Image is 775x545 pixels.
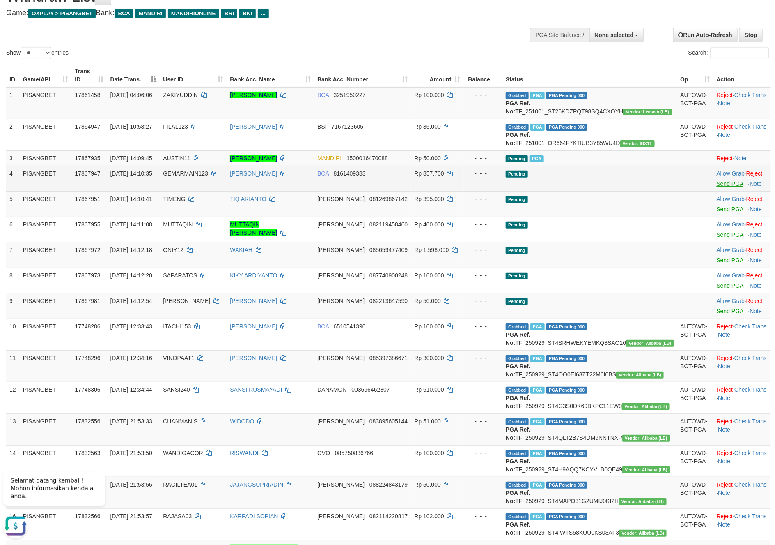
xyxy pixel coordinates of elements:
[414,92,444,98] span: Rp 100.000
[717,92,733,98] a: Reject
[746,298,763,304] a: Reject
[502,350,677,382] td: TF_250929_ST4OO0EI63ZT22M6I0BS
[163,155,190,162] span: AUSTIN11
[467,246,500,254] div: - - -
[20,119,72,150] td: PISANGBET
[502,319,677,350] td: TF_250929_ST4SRHWEKYEMKQ8SAO16
[718,490,731,496] a: Note
[677,87,713,119] td: AUTOWD-BOT-PGA
[230,323,277,330] a: [PERSON_NAME]
[163,272,197,279] span: SAPARATOS
[502,413,677,445] td: TF_250929_ST4QLT2B7S4DM9NNTNXP
[20,87,72,119] td: PISANGBET
[20,191,72,217] td: PISANGBET
[20,382,72,413] td: PISANGBET
[502,119,677,150] td: TF_251001_OR664F7KTIUB3Y85WU4D
[6,293,20,319] td: 9
[739,28,763,42] a: Stop
[713,150,771,166] td: ·
[502,382,677,413] td: TF_250929_ST4G3S0DK69BKPC11EW0
[734,355,767,361] a: Check Trans
[20,319,72,350] td: PISANGBET
[20,242,72,268] td: PISANGBET
[75,247,100,253] span: 17867972
[467,354,500,362] div: - - -
[530,355,545,362] span: Marked by avkyakub
[467,386,500,394] div: - - -
[20,350,72,382] td: PISANGBET
[75,272,100,279] span: 17867973
[734,323,767,330] a: Check Trans
[20,150,72,166] td: PISANGBET
[467,297,500,305] div: - - -
[110,323,152,330] span: [DATE] 12:33:43
[163,386,190,393] span: SANSI240
[530,28,589,42] div: PGA Site Balance /
[6,268,20,293] td: 8
[230,386,282,393] a: SANSI RUSMAYADI
[110,386,152,393] span: [DATE] 12:34:44
[414,170,444,177] span: Rp 857.700
[6,47,69,59] label: Show entries
[334,170,366,177] span: Copy 8161409383 to clipboard
[414,123,441,130] span: Rp 35.000
[230,247,252,253] a: WAKIAH
[717,231,743,238] a: Send PGA
[734,123,767,130] a: Check Trans
[230,355,277,361] a: [PERSON_NAME]
[734,418,767,425] a: Check Trans
[506,331,530,346] b: PGA Ref. No:
[110,170,152,177] span: [DATE] 14:10:35
[506,196,528,203] span: Pending
[6,191,20,217] td: 5
[110,221,152,228] span: [DATE] 14:11:08
[75,323,100,330] span: 17748286
[718,100,731,106] a: Note
[746,247,763,253] a: Reject
[75,170,100,177] span: 17867947
[718,363,731,369] a: Note
[369,298,408,304] span: Copy 082213647590 to clipboard
[369,196,408,202] span: Copy 081269867142 to clipboard
[414,298,441,304] span: Rp 50.000
[713,242,771,268] td: ·
[75,355,100,361] span: 17748296
[713,119,771,150] td: · ·
[717,298,746,304] span: ·
[163,170,208,177] span: GEMARMAIN123
[6,166,20,191] td: 4
[414,450,444,456] span: Rp 100.000
[677,382,713,413] td: AUTOWD-BOT-PGA
[746,221,763,228] a: Reject
[467,417,500,425] div: - - -
[717,450,733,456] a: Reject
[230,298,277,304] a: [PERSON_NAME]
[6,319,20,350] td: 10
[414,221,444,228] span: Rp 400.000
[626,340,674,347] span: Vendor URL: https://dashboard.q2checkout.com/secure
[717,247,746,253] span: ·
[506,450,529,457] span: Grabbed
[317,386,347,393] span: DANAMON
[546,323,587,330] span: PGA Pending
[734,513,767,520] a: Check Trans
[506,100,530,115] b: PGA Ref. No:
[717,196,746,202] span: ·
[331,123,363,130] span: Copy 7167123605 to clipboard
[717,123,733,130] a: Reject
[75,298,100,304] span: 17867981
[230,221,277,236] a: MUTTAQIN [PERSON_NAME]
[717,355,733,361] a: Reject
[258,9,269,18] span: ...
[718,458,731,464] a: Note
[506,92,529,99] span: Grabbed
[230,196,266,202] a: TIQ ARIANTO
[734,450,767,456] a: Check Trans
[351,386,390,393] span: Copy 003696462807 to clipboard
[335,450,373,456] span: Copy 085750836766 to clipboard
[414,418,441,425] span: Rp 51.000
[677,413,713,445] td: AUTOWD-BOT-PGA
[506,247,528,254] span: Pending
[221,9,237,18] span: BRI
[750,206,762,212] a: Note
